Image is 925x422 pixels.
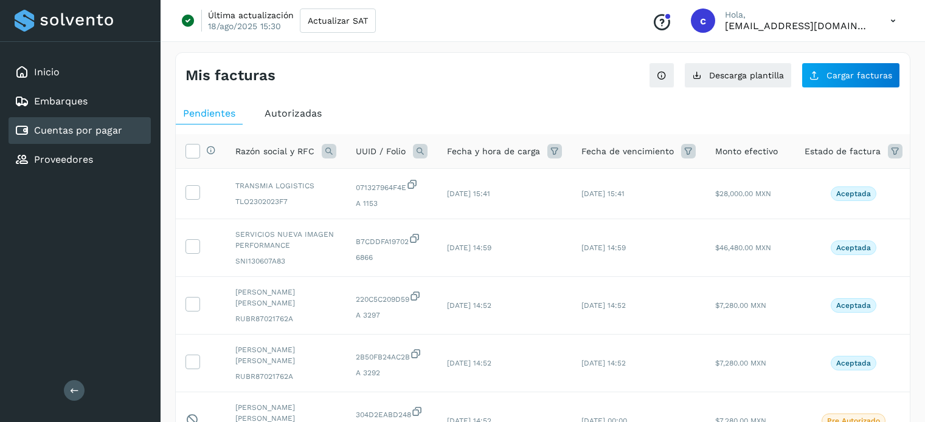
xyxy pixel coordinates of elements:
a: Inicio [34,66,60,78]
a: Proveedores [34,154,93,165]
span: UUID / Folio [356,145,406,158]
span: TLO2302023F7 [235,196,336,207]
span: [DATE] 14:52 [447,301,491,310]
a: Cuentas por pagar [34,124,122,136]
div: Inicio [9,59,151,86]
p: Aceptada [836,359,871,367]
button: Actualizar SAT [300,9,376,33]
span: Cargar facturas [826,71,892,80]
h4: Mis facturas [185,67,275,84]
p: Última actualización [208,10,294,21]
div: Cuentas por pagar [9,117,151,144]
span: 220C5C209D59 [356,290,428,305]
span: 071327964F4E [356,179,428,193]
span: RUBR87021762A [235,313,336,324]
span: A 3292 [356,367,428,378]
span: $46,480.00 MXN [715,243,771,252]
span: [DATE] 14:59 [447,243,491,252]
span: [DATE] 15:41 [447,189,490,198]
span: 304D2EABD248 [356,406,428,420]
span: B7CDDFA19702 [356,233,428,247]
p: Hola, [725,10,871,20]
span: [PERSON_NAME] [PERSON_NAME] [235,287,336,308]
span: [DATE] 15:41 [581,189,625,198]
p: Aceptada [836,301,871,310]
span: Fecha de vencimiento [581,145,674,158]
span: A 3297 [356,310,428,321]
span: [DATE] 14:52 [447,359,491,367]
span: [DATE] 14:59 [581,243,626,252]
span: $7,280.00 MXN [715,359,766,367]
p: Aceptada [836,189,871,198]
span: $7,280.00 MXN [715,301,766,310]
span: SERVICIOS NUEVA IMAGEN PERFORMANCE [235,229,336,251]
span: Razón social y RFC [235,145,314,158]
span: $28,000.00 MXN [715,189,771,198]
p: cxp1@53cargo.com [725,20,871,32]
p: 18/ago/2025 15:30 [208,21,281,32]
span: A 1153 [356,198,428,209]
span: TRANSMIA LOGISTICS [235,180,336,191]
span: Monto efectivo [715,145,778,158]
span: Autorizadas [265,107,322,119]
span: [DATE] 14:52 [581,301,626,310]
span: [DATE] 14:52 [581,359,626,367]
button: Cargar facturas [802,63,900,88]
a: Embarques [34,95,88,107]
span: Estado de factura [805,145,881,158]
span: Fecha y hora de carga [447,145,540,158]
p: Aceptada [836,243,871,252]
span: RUBR87021762A [235,371,336,382]
span: 6866 [356,252,428,263]
span: [PERSON_NAME] [PERSON_NAME] [235,344,336,366]
span: Actualizar SAT [308,16,368,25]
span: Pendientes [183,107,235,119]
div: Proveedores [9,146,151,173]
button: Descarga plantilla [684,63,792,88]
span: 2B50FB24AC2B [356,348,428,362]
span: Descarga plantilla [709,71,784,80]
div: Embarques [9,88,151,115]
span: SNI130607A83 [235,256,336,267]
